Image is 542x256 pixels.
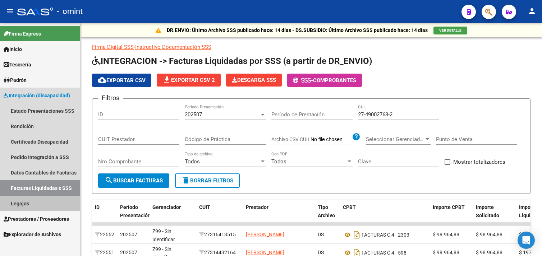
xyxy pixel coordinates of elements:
[6,7,14,15] mat-icon: menu
[175,173,240,188] button: Borrar Filtros
[287,74,362,87] button: -Comprobantes
[433,204,465,210] span: Importe CPBT
[120,250,137,255] span: 202507
[4,215,69,223] span: Prestadores / Proveedores
[476,232,502,237] span: $ 98.964,88
[433,232,459,237] span: $ 98.964,88
[4,92,70,99] span: Integración (discapacidad)
[226,74,282,87] app-download-masive: Descarga masiva de comprobantes (adjuntos)
[4,76,27,84] span: Padrón
[271,136,311,142] span: Archivo CSV CUIL
[199,204,210,210] span: CUIT
[293,77,313,84] span: -
[246,204,268,210] span: Prestador
[120,232,137,237] span: 202507
[343,229,427,241] div: 4 - 2303
[243,200,315,231] datatable-header-cell: Prestador
[246,250,284,255] span: [PERSON_NAME]
[92,56,372,66] span: INTEGRACION -> Facturas Liquidadas por SSS (a partir de DR_ENVIO)
[226,74,282,87] button: Descarga SSS
[4,45,22,53] span: Inicio
[318,232,324,237] span: DS
[318,250,324,255] span: DS
[318,204,335,218] span: Tipo Archivo
[433,250,459,255] span: $ 98.964,88
[57,4,83,19] span: - omint
[528,7,536,15] mat-icon: person
[157,74,221,87] button: Exportar CSV 2
[311,136,352,143] input: Archivo CSV CUIL
[98,93,123,103] h3: Filtros
[362,250,391,256] span: FACTURAS C:
[92,44,134,50] a: Firma Digital SSS
[433,27,467,34] button: VER DETALLE
[185,111,202,118] span: 202507
[340,200,430,231] datatable-header-cell: CPBT
[162,75,171,84] mat-icon: file_download
[120,204,151,218] span: Período Presentación
[152,204,181,210] span: Gerenciador
[430,200,473,231] datatable-header-cell: Importe CPBT
[92,43,530,51] p: -
[4,231,61,238] span: Explorador de Archivos
[150,200,196,231] datatable-header-cell: Gerenciador
[476,204,499,218] span: Importe Solicitado
[271,158,286,165] span: Todos
[167,26,428,34] p: DR.ENVIO: Último Archivo SSS publicado hace: 14 días - DS.SUBSIDIO: Último Archivo SSS publicado ...
[152,228,175,242] span: Z99 - Sin Identificar
[473,200,516,231] datatable-header-cell: Importe Solicitado
[98,77,146,84] span: Exportar CSV
[185,158,200,165] span: Todos
[182,177,233,184] span: Borrar Filtros
[135,44,211,50] a: Instructivo Documentación SSS
[362,232,391,238] span: FACTURAS C:
[476,250,502,255] span: $ 98.964,88
[315,200,340,231] datatable-header-cell: Tipo Archivo
[98,76,106,84] mat-icon: cloud_download
[518,232,535,249] div: Open Intercom Messenger
[98,173,169,188] button: Buscar Facturas
[453,158,505,166] span: Mostrar totalizadores
[95,231,114,239] div: 22552
[4,30,41,38] span: Firma Express
[182,176,190,185] mat-icon: delete
[105,176,113,185] mat-icon: search
[232,77,276,83] span: Descarga SSS
[519,204,542,218] span: Importe Liquidado
[366,136,424,143] span: Seleccionar Gerenciador
[196,200,243,231] datatable-header-cell: CUIT
[246,232,284,237] span: [PERSON_NAME]
[439,28,461,32] span: VER DETALLE
[352,229,362,241] i: Descargar documento
[4,61,31,69] span: Tesorería
[343,204,356,210] span: CPBT
[95,204,100,210] span: ID
[105,177,163,184] span: Buscar Facturas
[199,231,240,239] div: 27316413515
[92,200,117,231] datatable-header-cell: ID
[313,77,356,84] span: Comprobantes
[92,74,151,87] button: Exportar CSV
[352,132,360,141] mat-icon: help
[162,77,215,83] span: Exportar CSV 2
[117,200,150,231] datatable-header-cell: Período Presentación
